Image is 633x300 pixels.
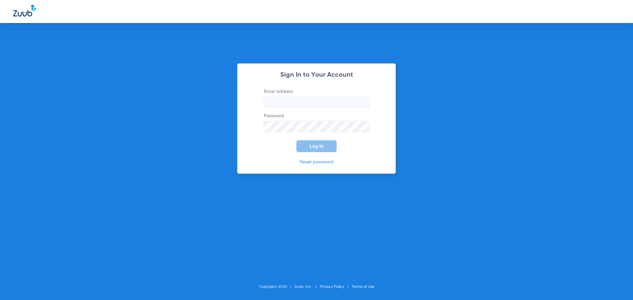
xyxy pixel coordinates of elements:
input: Password [264,121,369,132]
li: Zuub, Inc. [294,284,320,290]
input: Email address [264,96,369,108]
li: Copyright 2025 [259,284,294,290]
span: Log In [310,144,323,149]
label: Password [264,113,369,132]
h2: Sign In to Your Account [254,72,379,78]
button: Log In [296,140,337,152]
label: Email address [264,88,369,108]
a: Reset password [300,160,333,164]
img: Zuub Logo [13,5,36,16]
a: Privacy Policy [320,285,344,289]
a: Terms of Use [352,285,375,289]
